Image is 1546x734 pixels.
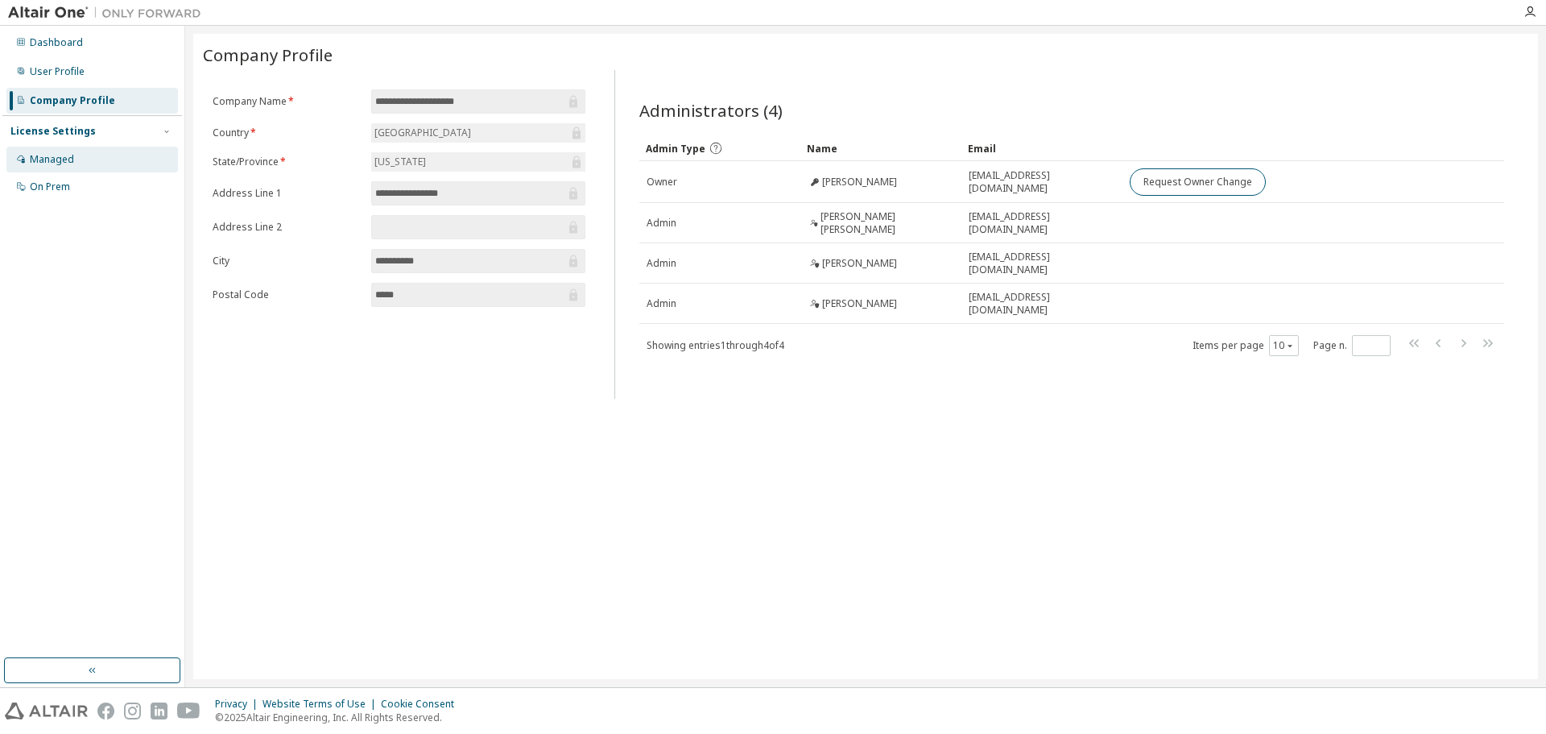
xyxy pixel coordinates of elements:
div: Privacy [215,698,262,711]
div: Company Profile [30,94,115,107]
div: Dashboard [30,36,83,49]
span: [EMAIL_ADDRESS][DOMAIN_NAME] [969,169,1115,195]
span: [EMAIL_ADDRESS][DOMAIN_NAME] [969,291,1115,317]
img: Altair One [8,5,209,21]
span: [PERSON_NAME] [PERSON_NAME] [821,210,954,236]
img: altair_logo.svg [5,703,88,719]
div: [US_STATE] [372,153,428,171]
span: Items per page [1193,335,1299,356]
span: Admin [647,257,676,270]
div: Cookie Consent [381,698,464,711]
div: Website Terms of Use [262,698,381,711]
div: [GEOGRAPHIC_DATA] [372,124,473,142]
span: Admin [647,217,676,230]
span: [PERSON_NAME] [822,176,897,189]
label: Country [213,126,362,139]
img: linkedin.svg [151,703,167,719]
div: [US_STATE] [371,152,585,172]
span: Company Profile [203,44,333,66]
span: Page n. [1313,335,1391,356]
img: instagram.svg [124,703,141,719]
div: On Prem [30,180,70,193]
label: City [213,255,362,267]
label: Address Line 2 [213,221,362,234]
span: [PERSON_NAME] [822,297,897,310]
button: 10 [1273,339,1295,352]
div: Name [807,135,955,161]
label: Postal Code [213,288,362,301]
div: License Settings [10,125,96,138]
div: User Profile [30,65,85,78]
p: © 2025 Altair Engineering, Inc. All Rights Reserved. [215,711,464,724]
div: [GEOGRAPHIC_DATA] [371,123,585,143]
img: youtube.svg [177,703,200,719]
img: facebook.svg [97,703,114,719]
div: Email [968,135,1116,161]
button: Request Owner Change [1130,168,1266,196]
span: Admin [647,297,676,310]
label: Company Name [213,95,362,108]
span: [PERSON_NAME] [822,257,897,270]
label: State/Province [213,156,362,168]
label: Address Line 1 [213,187,362,200]
span: [EMAIL_ADDRESS][DOMAIN_NAME] [969,251,1115,276]
span: Administrators (4) [639,99,783,122]
div: Managed [30,153,74,166]
span: Owner [647,176,677,189]
span: Showing entries 1 through 4 of 4 [647,338,784,352]
span: Admin Type [646,142,705,156]
span: [EMAIL_ADDRESS][DOMAIN_NAME] [969,210,1115,236]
